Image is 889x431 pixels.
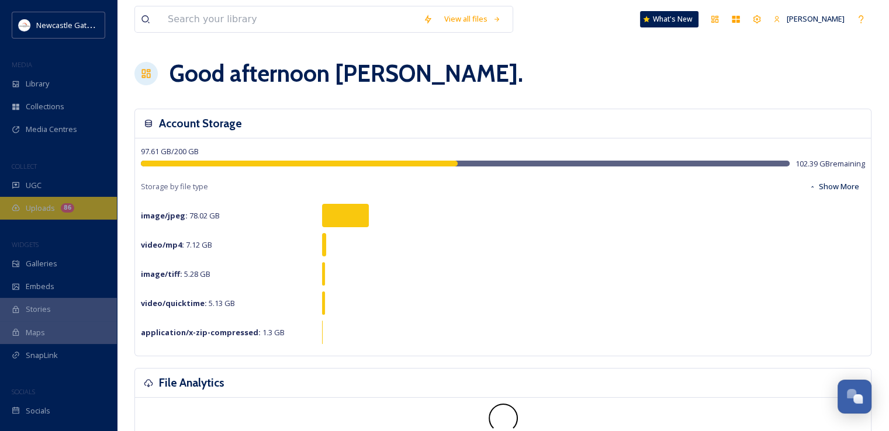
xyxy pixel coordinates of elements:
button: Show More [803,175,865,198]
a: [PERSON_NAME] [767,8,850,30]
span: Uploads [26,203,55,214]
strong: image/tiff : [141,269,182,279]
div: 86 [61,203,74,213]
strong: application/x-zip-compressed : [141,327,261,338]
span: WIDGETS [12,240,39,249]
h3: File Analytics [159,374,224,391]
span: 97.61 GB / 200 GB [141,146,199,157]
h1: Good afternoon [PERSON_NAME] . [170,56,523,91]
span: Collections [26,101,64,112]
span: [PERSON_NAME] [787,13,845,24]
span: Media Centres [26,124,77,135]
strong: image/jpeg : [141,210,188,221]
span: MEDIA [12,60,32,69]
span: 5.13 GB [141,298,235,308]
span: 5.28 GB [141,269,210,279]
strong: video/quicktime : [141,298,207,308]
a: View all files [438,8,507,30]
span: Maps [26,327,45,338]
span: Galleries [26,258,57,269]
span: 78.02 GB [141,210,220,221]
span: SnapLink [26,350,58,361]
span: Stories [26,304,51,315]
span: Socials [26,405,50,416]
button: Open Chat [838,380,871,413]
span: 7.12 GB [141,239,212,250]
span: 1.3 GB [141,327,285,338]
span: 102.39 GB remaining [795,158,865,169]
h3: Account Storage [159,115,242,132]
strong: video/mp4 : [141,239,184,250]
span: Embeds [26,281,54,292]
span: Storage by file type [141,181,208,192]
span: Newcastle Gateshead Initiative [36,19,144,30]
span: COLLECT [12,162,37,171]
span: SOCIALS [12,387,35,396]
a: What's New [640,11,698,27]
input: Search your library [162,6,417,32]
img: DqD9wEUd_400x400.jpg [19,19,30,31]
span: UGC [26,180,41,191]
span: Library [26,78,49,89]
